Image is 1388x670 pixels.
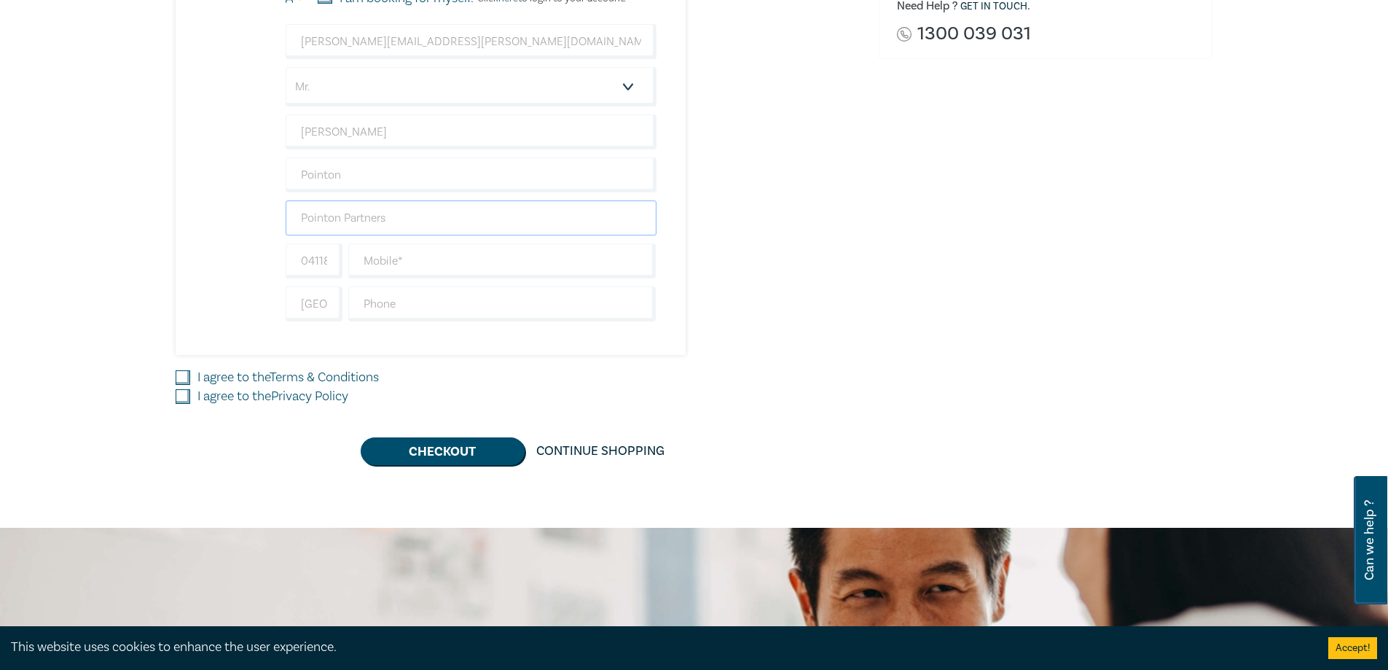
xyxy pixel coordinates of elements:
a: 1300 039 031 [917,24,1031,44]
label: I agree to the [197,368,379,387]
a: Privacy Policy [271,388,348,405]
a: Terms & Conditions [270,369,379,386]
div: This website uses cookies to enhance the user experience. [11,638,1306,657]
input: Company [286,200,656,235]
input: First Name* [286,114,656,149]
input: +61 [286,244,342,278]
input: Last Name* [286,157,656,192]
input: Mobile* [348,244,656,278]
input: +61 [286,287,342,322]
span: Can we help ? [1362,485,1376,596]
a: Continue Shopping [525,437,676,465]
button: Accept cookies [1328,637,1377,659]
input: Attendee Email* [286,24,656,59]
button: Checkout [361,437,525,465]
input: Phone [348,287,656,322]
label: I agree to the [197,387,348,406]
